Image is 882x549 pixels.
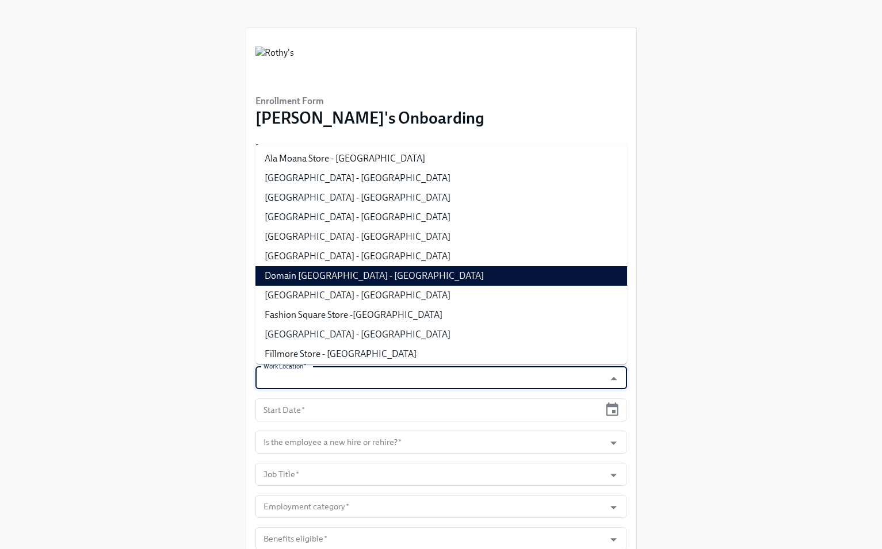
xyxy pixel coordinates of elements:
li: [GEOGRAPHIC_DATA] - [GEOGRAPHIC_DATA] [255,188,627,208]
li: [GEOGRAPHIC_DATA] - [GEOGRAPHIC_DATA] [255,325,627,344]
button: Open [605,466,623,484]
h3: [PERSON_NAME]'s Onboarding [255,108,484,128]
button: Open [605,498,623,516]
li: [GEOGRAPHIC_DATA] - [GEOGRAPHIC_DATA] [255,227,627,247]
li: [GEOGRAPHIC_DATA] - [GEOGRAPHIC_DATA] [255,286,627,305]
button: Open [605,531,623,548]
input: MM/DD/YYYY [255,398,600,421]
h6: Enrollment Form [255,95,484,108]
li: Ala Moana Store - [GEOGRAPHIC_DATA] [255,149,627,168]
li: Fillmore Store - [GEOGRAPHIC_DATA] [255,344,627,364]
img: Rothy's [255,47,294,81]
button: Open [605,434,623,452]
li: Fashion Square Store -[GEOGRAPHIC_DATA] [255,305,627,325]
li: [GEOGRAPHIC_DATA] - [GEOGRAPHIC_DATA] [255,247,627,266]
li: [GEOGRAPHIC_DATA] - [GEOGRAPHIC_DATA] [255,168,627,188]
button: Close [605,370,623,387]
li: [GEOGRAPHIC_DATA] - [GEOGRAPHIC_DATA] [255,208,627,227]
li: Domain [GEOGRAPHIC_DATA] - [GEOGRAPHIC_DATA] [255,266,627,286]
